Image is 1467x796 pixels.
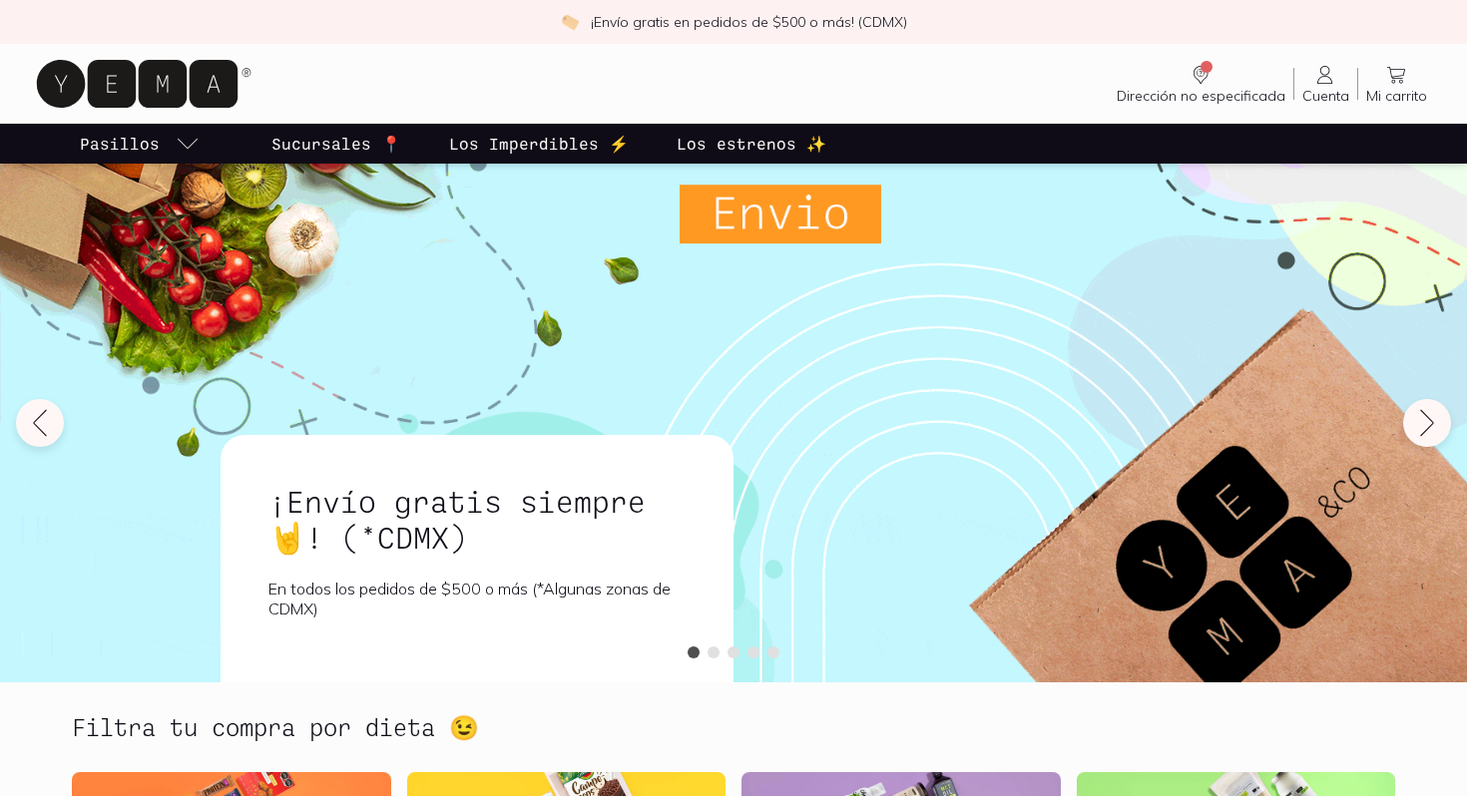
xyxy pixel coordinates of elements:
[677,132,826,156] p: Los estrenos ✨
[268,483,686,555] h1: ¡Envío gratis siempre🤘! (*CDMX)
[1302,87,1349,105] span: Cuenta
[1358,63,1435,105] a: Mi carrito
[591,12,907,32] p: ¡Envío gratis en pedidos de $500 o más! (CDMX)
[268,579,686,618] p: En todos los pedidos de $500 o más (*Algunas zonas de CDMX)
[673,124,830,164] a: Los estrenos ✨
[80,132,160,156] p: Pasillos
[72,714,479,740] h2: Filtra tu compra por dieta 😉
[1294,63,1357,105] a: Cuenta
[76,124,204,164] a: pasillo-todos-link
[1117,87,1285,105] span: Dirección no especificada
[445,124,633,164] a: Los Imperdibles ⚡️
[449,132,629,156] p: Los Imperdibles ⚡️
[1366,87,1427,105] span: Mi carrito
[267,124,405,164] a: Sucursales 📍
[1109,63,1293,105] a: Dirección no especificada
[561,13,579,31] img: check
[271,132,401,156] p: Sucursales 📍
